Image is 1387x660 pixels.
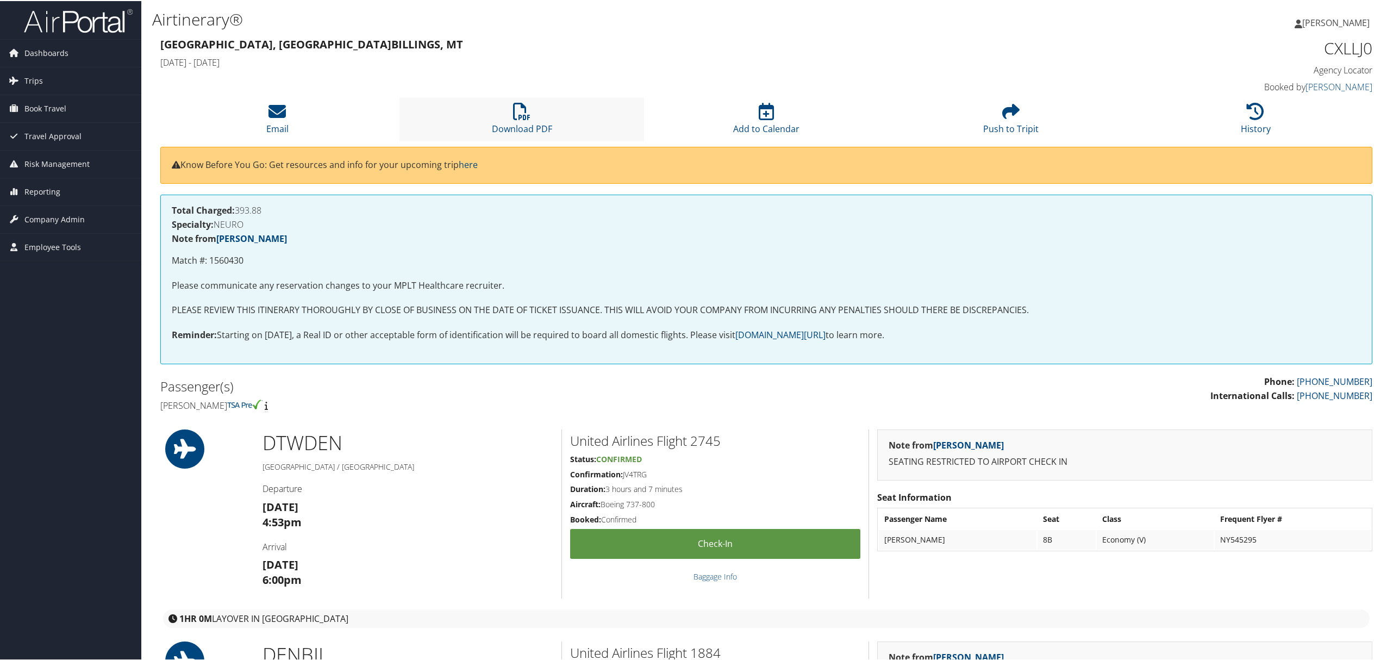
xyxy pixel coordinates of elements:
span: Employee Tools [24,233,81,260]
h5: Boeing 737-800 [570,498,860,509]
td: NY545295 [1215,529,1371,549]
span: Confirmed [596,453,642,463]
strong: [DATE] [263,499,298,513]
span: Company Admin [24,205,85,232]
a: [PHONE_NUMBER] [1297,389,1372,401]
h4: NEURO [172,219,1361,228]
td: [PERSON_NAME] [879,529,1036,549]
strong: Confirmation: [570,468,623,478]
strong: Note from [889,438,1004,450]
h1: Airtinerary® [152,7,971,30]
a: [DOMAIN_NAME][URL] [735,328,826,340]
th: Frequent Flyer # [1215,508,1371,528]
span: [PERSON_NAME] [1302,16,1370,28]
a: Add to Calendar [733,108,799,134]
h1: DTW DEN [263,428,553,456]
strong: International Calls: [1210,389,1295,401]
h2: Passenger(s) [160,376,758,395]
p: SEATING RESTRICTED TO AIRPORT CHECK IN [889,454,1361,468]
strong: Reminder: [172,328,217,340]
strong: Specialty: [172,217,214,229]
td: 8B [1038,529,1096,549]
p: Match #: 1560430 [172,253,1361,267]
img: airportal-logo.png [24,7,133,33]
h4: Agency Locator [1082,63,1372,75]
p: Starting on [DATE], a Real ID or other acceptable form of identification will be required to boar... [172,327,1361,341]
strong: Note from [172,232,287,244]
strong: 1HR 0M [179,612,212,624]
p: Know Before You Go: Get resources and info for your upcoming trip [172,157,1361,171]
strong: Aircraft: [570,498,601,508]
span: Travel Approval [24,122,82,149]
span: Dashboards [24,39,68,66]
strong: Seat Information [877,490,952,502]
th: Passenger Name [879,508,1036,528]
a: Check-in [570,528,860,558]
a: [PHONE_NUMBER] [1297,375,1372,387]
a: [PERSON_NAME] [216,232,287,244]
strong: Booked: [570,513,601,524]
a: Download PDF [492,108,552,134]
h4: [DATE] - [DATE] [160,55,1065,67]
a: Email [266,108,289,134]
a: [PERSON_NAME] [933,438,1004,450]
a: [PERSON_NAME] [1305,80,1372,92]
strong: 4:53pm [263,514,302,528]
h4: Booked by [1082,80,1372,92]
span: Book Travel [24,94,66,121]
span: Trips [24,66,43,94]
th: Seat [1038,508,1096,528]
img: tsa-precheck.png [227,399,263,408]
h5: [GEOGRAPHIC_DATA] / [GEOGRAPHIC_DATA] [263,460,553,471]
p: Please communicate any reservation changes to your MPLT Healthcare recruiter. [172,278,1361,292]
h1: CXLLJ0 [1082,36,1372,59]
strong: [GEOGRAPHIC_DATA], [GEOGRAPHIC_DATA] Billings, MT [160,36,463,51]
h5: 3 hours and 7 minutes [570,483,860,494]
strong: [DATE] [263,556,298,571]
span: Risk Management [24,150,90,177]
a: Baggage Info [693,570,737,581]
h4: [PERSON_NAME] [160,399,758,410]
a: [PERSON_NAME] [1295,5,1380,38]
td: Economy (V) [1097,529,1213,549]
h2: United Airlines Flight 2745 [570,431,860,449]
div: layover in [GEOGRAPHIC_DATA] [163,608,1370,627]
strong: Total Charged: [172,203,235,215]
strong: Status: [570,453,596,463]
a: Push to Tripit [983,108,1039,134]
h5: Confirmed [570,513,860,524]
a: History [1241,108,1271,134]
p: PLEASE REVIEW THIS ITINERARY THOROUGHLY BY CLOSE OF BUSINESS ON THE DATE OF TICKET ISSUANCE. THIS... [172,302,1361,316]
h4: 393.88 [172,205,1361,214]
h4: Arrival [263,540,553,552]
strong: 6:00pm [263,571,302,586]
strong: Phone: [1264,375,1295,387]
a: here [459,158,478,170]
span: Reporting [24,177,60,204]
th: Class [1097,508,1213,528]
h5: JV4TRG [570,468,860,479]
h4: Departure [263,482,553,494]
strong: Duration: [570,483,605,493]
